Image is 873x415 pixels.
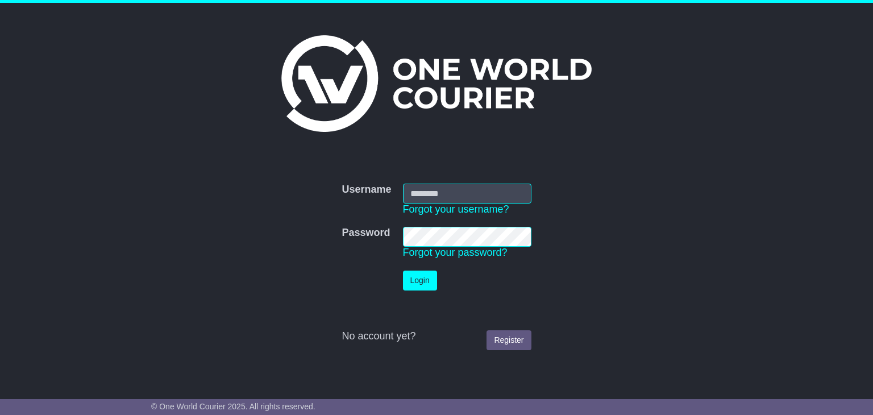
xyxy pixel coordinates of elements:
[342,184,391,196] label: Username
[342,330,531,343] div: No account yet?
[403,204,509,215] a: Forgot your username?
[403,247,508,258] a: Forgot your password?
[151,402,315,411] span: © One World Courier 2025. All rights reserved.
[403,271,437,290] button: Login
[342,227,390,239] label: Password
[281,35,592,132] img: One World
[487,330,531,350] a: Register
